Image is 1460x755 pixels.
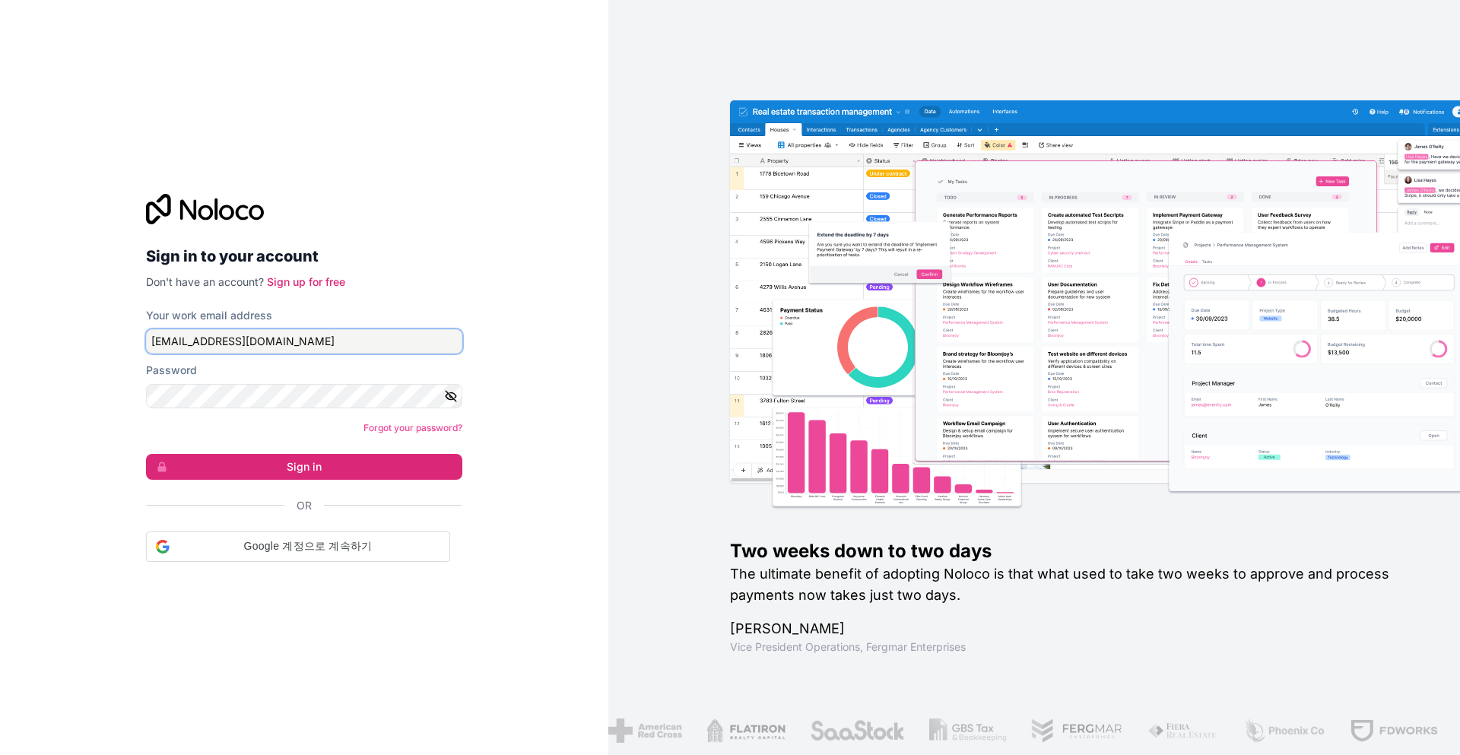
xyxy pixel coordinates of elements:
label: Password [146,363,197,378]
img: /assets/saastock-C6Zbiodz.png [809,719,905,743]
h1: [PERSON_NAME] [730,618,1411,639]
h1: Two weeks down to two days [730,539,1411,563]
img: /assets/fiera-fwj2N5v4.png [1147,719,1219,743]
h2: Sign in to your account [146,243,462,270]
input: Password [146,384,462,408]
img: /assets/fergmar-CudnrXN5.png [1030,719,1123,743]
a: Sign up for free [267,275,345,288]
a: Forgot your password? [363,422,462,433]
input: Email address [146,329,462,354]
label: Your work email address [146,308,272,323]
div: Google 계정으로 계속하기 [146,531,450,562]
button: Sign in [146,454,462,480]
img: /assets/fdworks-Bi04fVtw.png [1349,719,1438,743]
img: /assets/phoenix-BREaitsQ.png [1243,719,1325,743]
img: /assets/american-red-cross-BAupjrZR.png [608,719,681,743]
span: Or [297,498,312,513]
h1: Vice President Operations , Fergmar Enterprises [730,639,1411,655]
img: /assets/flatiron-C8eUkumj.png [706,719,785,743]
img: /assets/gbstax-C-GtDUiK.png [928,719,1006,743]
h2: The ultimate benefit of adopting Noloco is that what used to take two weeks to approve and proces... [730,563,1411,606]
span: Google 계정으로 계속하기 [176,538,440,554]
span: Don't have an account? [146,275,264,288]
